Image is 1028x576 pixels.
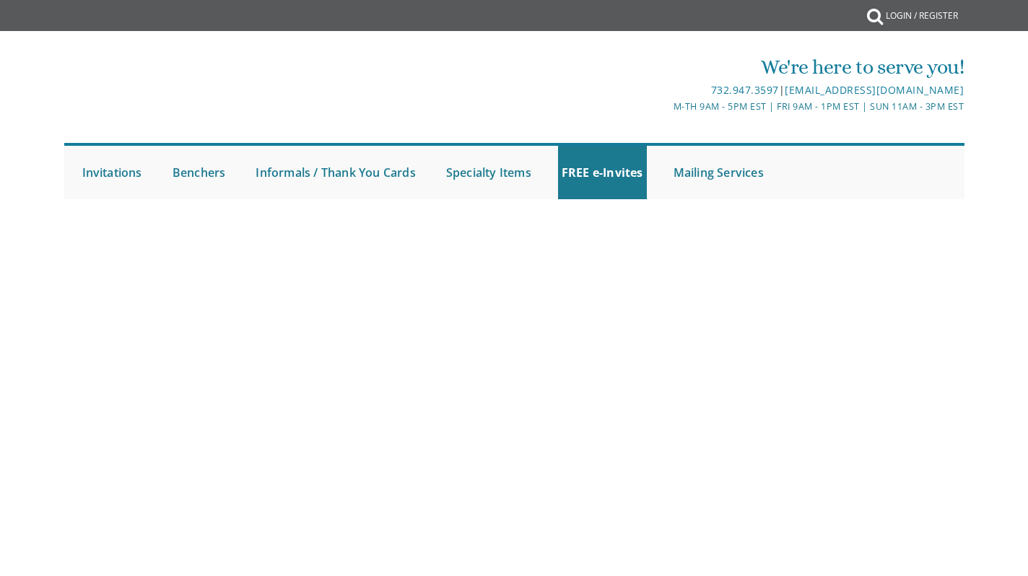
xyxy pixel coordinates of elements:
a: Informals / Thank You Cards [252,146,419,199]
a: Invitations [79,146,146,199]
div: | [365,82,964,99]
div: We're here to serve you! [365,53,964,82]
div: M-Th 9am - 5pm EST | Fri 9am - 1pm EST | Sun 11am - 3pm EST [365,99,964,114]
a: Specialty Items [443,146,535,199]
a: [EMAIL_ADDRESS][DOMAIN_NAME] [785,83,964,97]
a: Mailing Services [670,146,767,199]
a: Benchers [169,146,230,199]
a: FREE e-Invites [558,146,647,199]
a: 732.947.3597 [711,83,779,97]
